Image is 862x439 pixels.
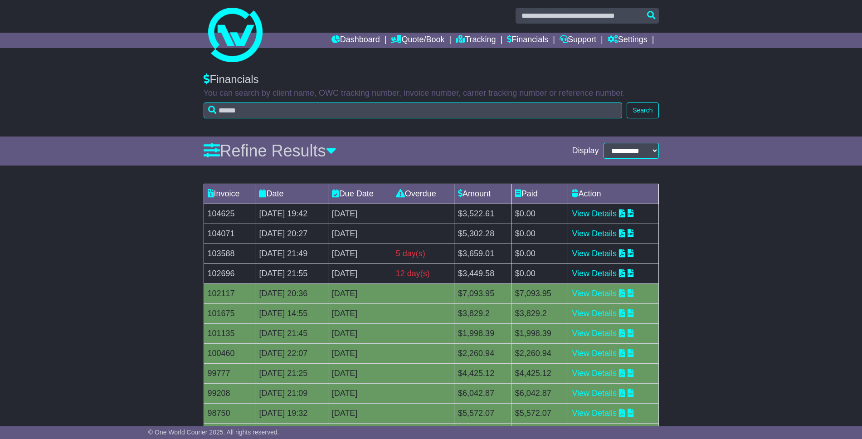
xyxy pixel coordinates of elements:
td: 98750 [204,403,255,423]
td: 99777 [204,363,255,383]
div: Keywords by Traffic [102,54,150,59]
td: [DATE] [328,323,392,343]
td: [DATE] [328,363,392,383]
td: $6,042.87 [454,383,511,403]
td: [DATE] [328,403,392,423]
td: Date [255,184,328,204]
img: tab_keywords_by_traffic_grey.svg [92,53,99,60]
td: Action [568,184,658,204]
td: Due Date [328,184,392,204]
td: Amount [454,184,511,204]
a: View Details [572,369,617,378]
td: 104071 [204,224,255,244]
td: [DATE] 20:36 [255,283,328,303]
a: Financials [507,33,548,48]
td: [DATE] [328,263,392,283]
td: 101135 [204,323,255,343]
td: $7,093.95 [454,283,511,303]
a: Refine Results [204,141,336,160]
td: [DATE] 21:09 [255,383,328,403]
p: You can search by client name, OWC tracking number, invoice number, carrier tracking number or re... [204,88,659,98]
div: Domain Overview [36,54,81,59]
td: $7,093.95 [511,283,568,303]
td: $2,260.94 [454,343,511,363]
div: 12 day(s) [396,268,450,280]
td: Invoice [204,184,255,204]
td: [DATE] 21:49 [255,244,328,263]
td: [DATE] [328,283,392,303]
a: View Details [572,309,617,318]
td: Overdue [392,184,454,204]
a: View Details [572,329,617,338]
td: $5,572.07 [511,403,568,423]
img: tab_domain_overview_orange.svg [26,53,34,60]
td: $0.00 [511,204,568,224]
td: $0.00 [511,263,568,283]
td: $4,425.12 [511,363,568,383]
div: Domain: [DOMAIN_NAME] [24,24,100,31]
span: Display [572,146,599,156]
div: 5 day(s) [396,248,450,260]
td: Paid [511,184,568,204]
img: website_grey.svg [15,24,22,31]
td: 102117 [204,283,255,303]
a: View Details [572,349,617,358]
a: Dashboard [331,33,380,48]
a: View Details [572,249,617,258]
td: $1,998.39 [511,323,568,343]
a: Quote/Book [391,33,444,48]
td: $3,659.01 [454,244,511,263]
td: 102696 [204,263,255,283]
td: $3,449.58 [454,263,511,283]
td: [DATE] [328,244,392,263]
td: $1,998.39 [454,323,511,343]
td: $0.00 [511,244,568,263]
td: [DATE] [328,204,392,224]
a: View Details [572,289,617,298]
a: Settings [608,33,648,48]
button: Search [627,102,658,118]
td: [DATE] 21:45 [255,323,328,343]
td: $0.00 [511,224,568,244]
td: [DATE] 22:07 [255,343,328,363]
td: $2,260.94 [511,343,568,363]
td: [DATE] 21:25 [255,363,328,383]
td: 104625 [204,204,255,224]
td: $3,829.2 [511,303,568,323]
td: 103588 [204,244,255,263]
a: Tracking [456,33,496,48]
td: [DATE] [328,224,392,244]
td: [DATE] 14:55 [255,303,328,323]
td: [DATE] [328,303,392,323]
td: $5,302.28 [454,224,511,244]
td: 101675 [204,303,255,323]
td: $5,572.07 [454,403,511,423]
a: View Details [572,229,617,238]
a: View Details [572,389,617,398]
div: Financials [204,73,659,86]
td: [DATE] 19:42 [255,204,328,224]
td: [DATE] 19:32 [255,403,328,423]
td: $4,425.12 [454,363,511,383]
td: $6,042.87 [511,383,568,403]
td: 100460 [204,343,255,363]
a: View Details [572,269,617,278]
td: [DATE] [328,383,392,403]
a: View Details [572,409,617,418]
td: $3,829.2 [454,303,511,323]
a: Support [560,33,596,48]
div: v 4.0.24 [25,15,44,22]
td: [DATE] [328,343,392,363]
img: logo_orange.svg [15,15,22,22]
td: [DATE] 21:55 [255,263,328,283]
td: [DATE] 20:27 [255,224,328,244]
td: $3,522.61 [454,204,511,224]
span: © One World Courier 2025. All rights reserved. [148,429,279,436]
a: View Details [572,209,617,218]
td: 99208 [204,383,255,403]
